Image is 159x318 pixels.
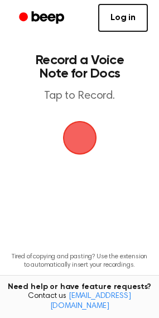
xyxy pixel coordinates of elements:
span: Contact us [7,292,152,311]
img: Beep Logo [63,121,97,155]
h1: Record a Voice Note for Docs [20,54,139,80]
a: Log in [98,4,148,32]
a: [EMAIL_ADDRESS][DOMAIN_NAME] [50,292,131,310]
a: Beep [11,7,74,29]
p: Tap to Record. [20,89,139,103]
p: Tired of copying and pasting? Use the extension to automatically insert your recordings. [9,253,150,269]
